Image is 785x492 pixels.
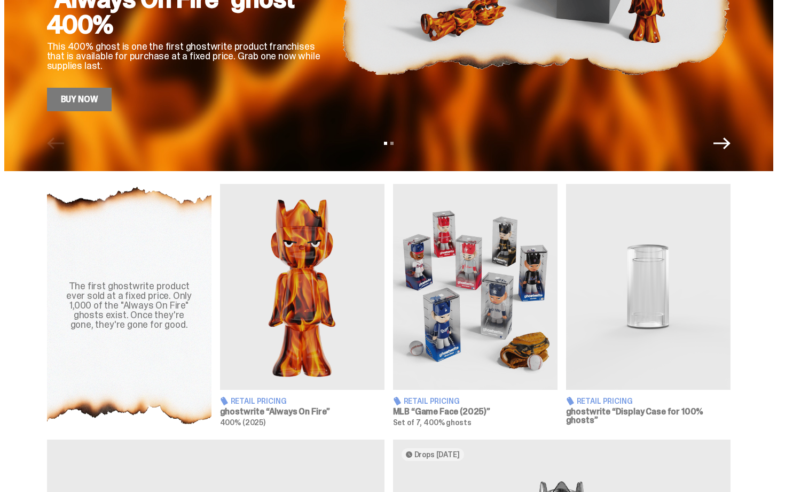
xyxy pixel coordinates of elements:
h3: ghostwrite “Always On Fire” [220,408,384,416]
span: Drops [DATE] [414,450,460,459]
span: Set of 7, 400% ghosts [393,418,472,427]
a: Always On Fire Retail Pricing [220,184,384,427]
div: The first ghostwrite product ever sold at a fixed price. Only 1,000 of the "Always On Fire" ghost... [60,281,199,329]
h3: ghostwrite “Display Case for 100% ghosts” [566,408,731,425]
img: Always On Fire [220,184,384,390]
img: Game Face (2025) [393,184,558,390]
button: View slide 1 [384,142,387,145]
span: Retail Pricing [404,397,460,405]
a: Display Case for 100% ghosts Retail Pricing [566,184,731,427]
button: View slide 2 [390,142,394,145]
button: Next [713,135,731,152]
span: Retail Pricing [231,397,287,405]
img: Display Case for 100% ghosts [566,184,731,390]
p: This 400% ghost is one the first ghostwrite product franchises that is available for purchase at ... [47,42,325,71]
a: Game Face (2025) Retail Pricing [393,184,558,427]
span: 400% (2025) [220,418,265,427]
span: Retail Pricing [577,397,633,405]
a: Buy Now [47,88,112,111]
h3: MLB “Game Face (2025)” [393,408,558,416]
